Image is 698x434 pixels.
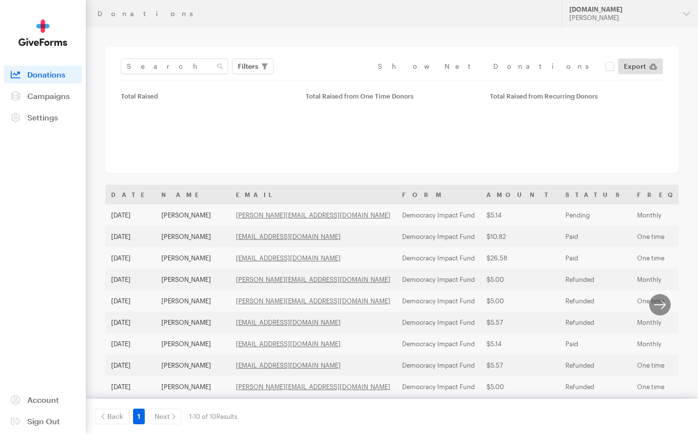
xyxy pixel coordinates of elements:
[4,87,82,105] a: Campaigns
[569,5,675,14] div: [DOMAIN_NAME]
[4,109,82,126] a: Settings
[155,269,230,290] td: [PERSON_NAME]
[481,376,560,397] td: $5.00
[155,226,230,247] td: [PERSON_NAME]
[560,355,631,376] td: Refunded
[560,312,631,333] td: Refunded
[306,92,479,100] div: Total Raised from One Time Donors
[560,226,631,247] td: Paid
[481,397,560,419] td: $1.37
[481,333,560,355] td: $5.14
[19,20,67,46] img: GiveForms
[105,355,155,376] td: [DATE]
[236,361,341,369] a: [EMAIL_ADDRESS][DOMAIN_NAME]
[230,185,396,204] th: Email
[618,59,663,74] a: Export
[238,60,258,72] span: Filters
[155,376,230,397] td: [PERSON_NAME]
[4,391,82,409] a: Account
[27,395,59,404] span: Account
[624,60,646,72] span: Export
[121,92,294,100] div: Total Raised
[396,204,481,226] td: Democracy Impact Fund
[27,113,58,122] span: Settings
[396,290,481,312] td: Democracy Impact Fund
[155,355,230,376] td: [PERSON_NAME]
[155,185,230,204] th: Name
[560,247,631,269] td: Paid
[396,333,481,355] td: Democracy Impact Fund
[105,247,155,269] td: [DATE]
[155,247,230,269] td: [PERSON_NAME]
[481,269,560,290] td: $5.00
[490,92,663,100] div: Total Raised from Recurring Donors
[560,204,631,226] td: Pending
[27,416,60,426] span: Sign Out
[396,312,481,333] td: Democracy Impact Fund
[396,376,481,397] td: Democracy Impact Fund
[396,247,481,269] td: Democracy Impact Fund
[236,276,390,283] a: [PERSON_NAME][EMAIL_ADDRESS][DOMAIN_NAME]
[481,185,560,204] th: Amount
[155,312,230,333] td: [PERSON_NAME]
[481,312,560,333] td: $5.57
[560,397,631,419] td: Paid
[396,269,481,290] td: Democracy Impact Fund
[105,269,155,290] td: [DATE]
[236,297,390,305] a: [PERSON_NAME][EMAIL_ADDRESS][DOMAIN_NAME]
[105,397,155,419] td: [DATE]
[569,14,675,22] div: [PERSON_NAME]
[121,59,228,74] input: Search Name & Email
[189,409,237,424] div: 1-10 of 10
[105,290,155,312] td: [DATE]
[396,185,481,204] th: Form
[481,247,560,269] td: $26.58
[216,413,237,420] span: Results
[27,91,70,100] span: Campaigns
[236,340,341,348] a: [EMAIL_ADDRESS][DOMAIN_NAME]
[4,413,82,430] a: Sign Out
[481,290,560,312] td: $5.00
[236,233,341,240] a: [EMAIL_ADDRESS][DOMAIN_NAME]
[396,355,481,376] td: Democracy Impact Fund
[396,397,481,419] td: Democracy Impact Fund
[155,290,230,312] td: [PERSON_NAME]
[155,333,230,355] td: [PERSON_NAME]
[155,204,230,226] td: [PERSON_NAME]
[396,226,481,247] td: Democracy Impact Fund
[481,355,560,376] td: $5.57
[105,376,155,397] td: [DATE]
[560,333,631,355] td: Paid
[105,185,155,204] th: Date
[481,204,560,226] td: $5.14
[236,211,390,219] a: [PERSON_NAME][EMAIL_ADDRESS][DOMAIN_NAME]
[27,70,65,79] span: Donations
[236,254,341,262] a: [EMAIL_ADDRESS][DOMAIN_NAME]
[105,226,155,247] td: [DATE]
[105,333,155,355] td: [DATE]
[155,397,230,419] td: [PERSON_NAME] Test
[105,312,155,333] td: [DATE]
[232,59,273,74] button: Filters
[105,204,155,226] td: [DATE]
[236,383,390,391] a: [PERSON_NAME][EMAIL_ADDRESS][DOMAIN_NAME]
[4,66,82,83] a: Donations
[560,376,631,397] td: Refunded
[236,318,341,326] a: [EMAIL_ADDRESS][DOMAIN_NAME]
[481,226,560,247] td: $10.82
[560,290,631,312] td: Refunded
[560,269,631,290] td: Refunded
[560,185,631,204] th: Status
